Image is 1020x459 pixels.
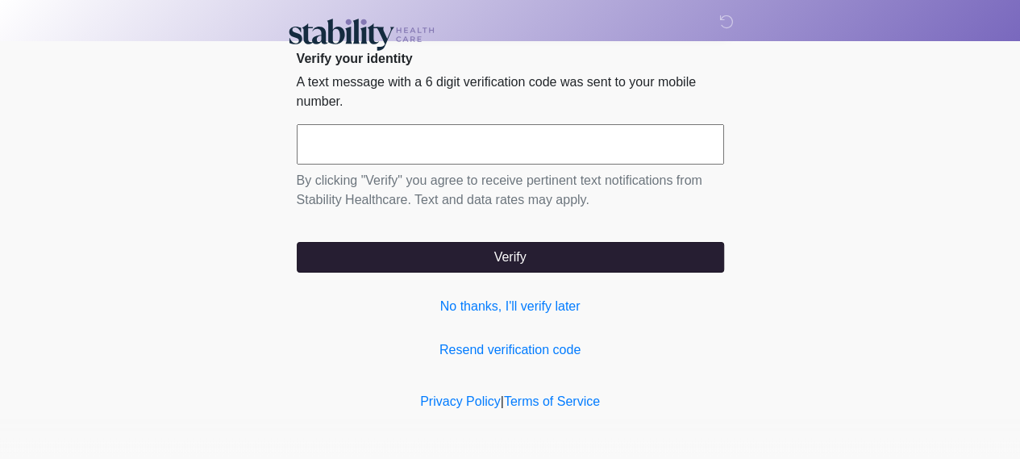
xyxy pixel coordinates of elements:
img: Stability Healthcare Logo [281,12,442,53]
a: Privacy Policy [420,394,501,408]
p: By clicking "Verify" you agree to receive pertinent text notifications from Stability Healthcare.... [297,171,724,210]
a: No thanks, I'll verify later [297,297,724,316]
a: Resend verification code [297,340,724,360]
a: | [501,394,504,408]
button: Verify [297,242,724,273]
a: Terms of Service [504,394,600,408]
p: A text message with a 6 digit verification code was sent to your mobile number. [297,73,724,111]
